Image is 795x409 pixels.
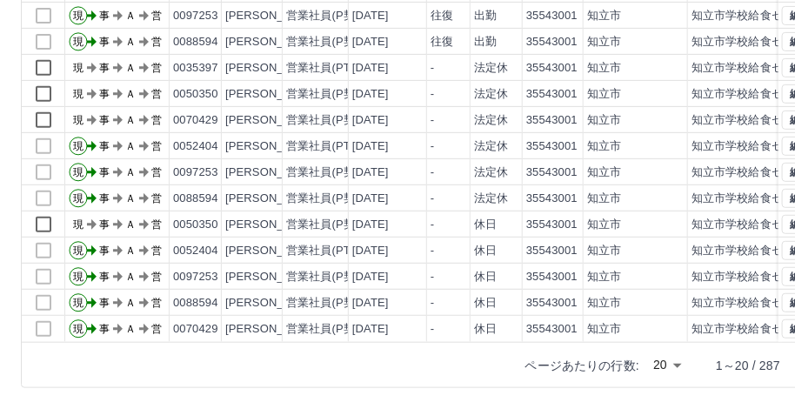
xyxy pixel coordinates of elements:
div: - [431,138,434,155]
text: 現 [73,140,84,152]
text: 事 [99,114,110,126]
div: [PERSON_NAME] [225,112,320,129]
div: - [431,86,434,103]
div: 35543001 [526,112,578,129]
div: [PERSON_NAME] [225,86,320,103]
text: Ａ [125,297,136,309]
div: 営業社員(P契約) [286,86,371,103]
text: 営 [151,166,162,178]
div: 休日 [474,243,497,259]
div: [PERSON_NAME] [225,243,320,259]
div: 0070429 [173,112,218,129]
div: 35543001 [526,60,578,77]
div: 0097253 [173,164,218,181]
div: 休日 [474,269,497,285]
text: 事 [99,140,110,152]
div: - [431,164,434,181]
div: [DATE] [352,164,389,181]
div: 営業社員(PT契約) [286,243,377,259]
text: 現 [73,271,84,283]
text: 現 [73,218,84,231]
text: 営 [151,245,162,257]
text: 事 [99,166,110,178]
text: Ａ [125,166,136,178]
text: 事 [99,88,110,100]
div: [DATE] [352,112,389,129]
div: [DATE] [352,60,389,77]
div: 営業社員(P契約) [286,269,371,285]
div: 休日 [474,217,497,233]
text: 現 [73,297,84,309]
text: 事 [99,297,110,309]
div: 営業社員(P契約) [286,217,371,233]
div: 営業社員(P契約) [286,321,371,338]
div: 営業社員(P契約) [286,164,371,181]
div: 営業社員(P契約) [286,34,371,50]
div: [PERSON_NAME] [225,34,320,50]
text: Ａ [125,218,136,231]
div: [DATE] [352,138,389,155]
div: 35543001 [526,295,578,312]
text: 現 [73,62,84,74]
div: [DATE] [352,243,389,259]
text: 事 [99,245,110,257]
text: 営 [151,192,162,204]
text: 事 [99,10,110,22]
div: 営業社員(PT契約) [286,60,377,77]
div: 法定休 [474,60,508,77]
text: Ａ [125,271,136,283]
div: [PERSON_NAME] [225,138,320,155]
text: Ａ [125,192,136,204]
div: [PERSON_NAME] [225,217,320,233]
text: 現 [73,10,84,22]
text: 現 [73,245,84,257]
div: 出勤 [474,8,497,24]
div: [DATE] [352,8,389,24]
div: 35543001 [526,164,578,181]
div: 知立市 [587,138,621,155]
div: 35543001 [526,321,578,338]
text: 事 [99,192,110,204]
div: - [431,191,434,207]
div: 知立市 [587,34,621,50]
div: - [431,269,434,285]
div: [PERSON_NAME] [225,269,320,285]
text: 営 [151,88,162,100]
div: 知立市 [587,8,621,24]
div: 0052404 [173,243,218,259]
div: - [431,321,434,338]
div: - [431,60,434,77]
div: 法定休 [474,191,508,207]
div: [PERSON_NAME] [225,8,320,24]
div: 法定休 [474,164,508,181]
div: [PERSON_NAME] [225,321,320,338]
div: 法定休 [474,112,508,129]
div: 往復 [431,8,453,24]
div: 35543001 [526,191,578,207]
div: 0035397 [173,60,218,77]
text: Ａ [125,245,136,257]
text: 現 [73,192,84,204]
text: Ａ [125,114,136,126]
div: 営業社員(P契約) [286,112,371,129]
text: 営 [151,10,162,22]
div: [PERSON_NAME] [225,164,320,181]
div: 35543001 [526,86,578,103]
text: 営 [151,218,162,231]
div: [PERSON_NAME] [225,60,320,77]
div: 休日 [474,321,497,338]
text: Ａ [125,10,136,22]
text: 事 [99,62,110,74]
div: 0088594 [173,295,218,312]
text: 現 [73,166,84,178]
text: 営 [151,323,162,335]
div: 休日 [474,295,497,312]
div: 0088594 [173,191,218,207]
div: 知立市 [587,112,621,129]
text: 営 [151,114,162,126]
p: 1～20 / 287 [716,357,780,374]
div: - [431,243,434,259]
div: [DATE] [352,269,389,285]
div: - [431,112,434,129]
text: 営 [151,62,162,74]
